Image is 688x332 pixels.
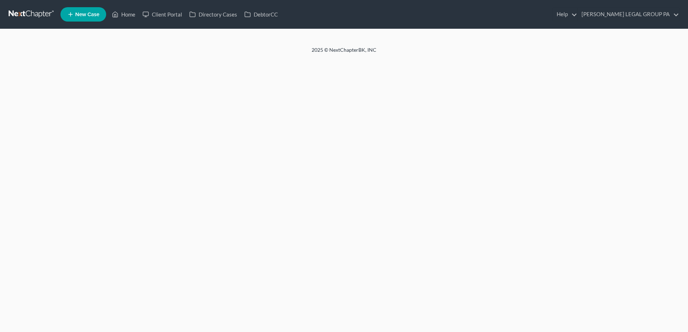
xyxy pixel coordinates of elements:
new-legal-case-button: New Case [60,7,106,22]
a: Client Portal [139,8,186,21]
a: DebtorCC [241,8,281,21]
a: [PERSON_NAME] LEGAL GROUP PA [578,8,679,21]
a: Help [553,8,577,21]
a: Directory Cases [186,8,241,21]
div: 2025 © NextChapterBK, INC [139,46,549,59]
a: Home [108,8,139,21]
